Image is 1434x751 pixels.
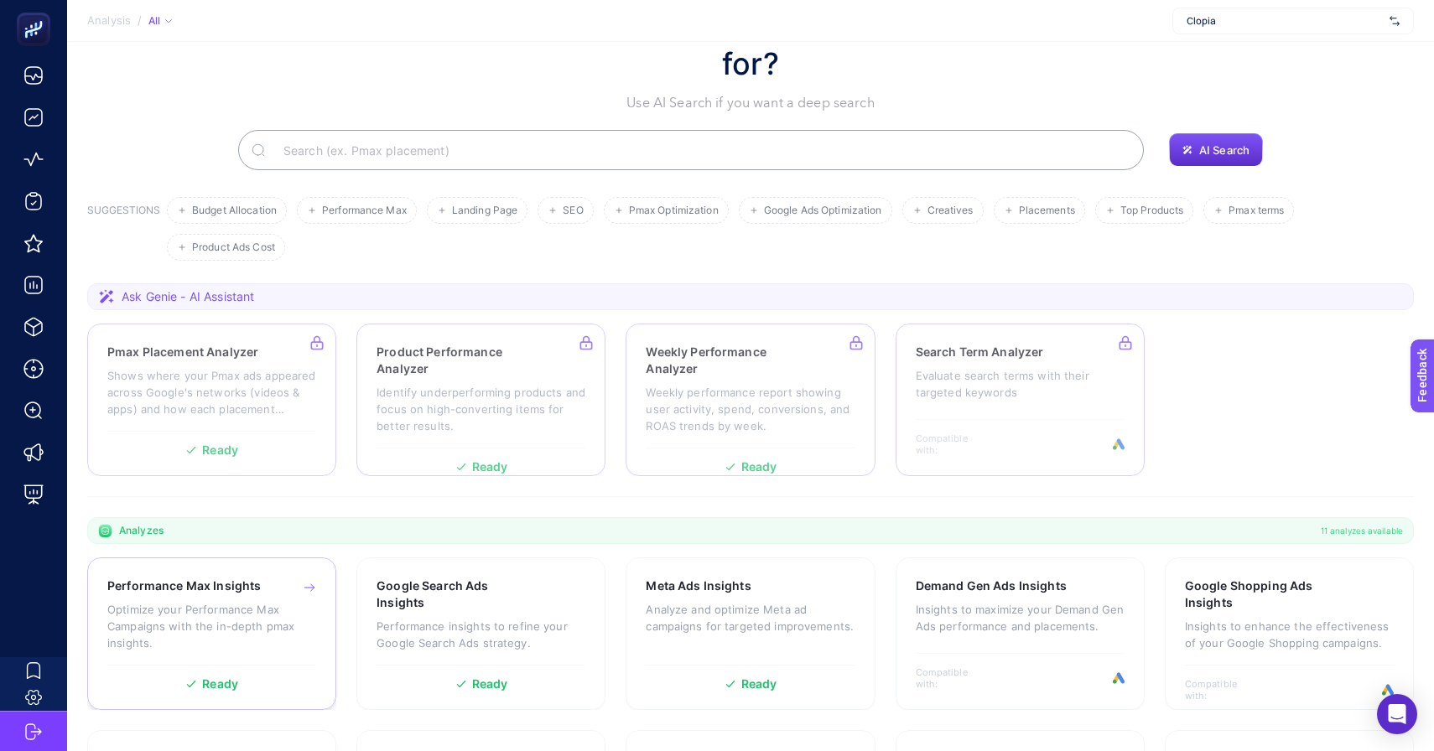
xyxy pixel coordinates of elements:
a: Performance Max InsightsOptimize your Performance Max Campaigns with the in-depth pmax insights.R... [87,557,336,710]
h3: Meta Ads Insights [646,577,751,594]
h3: Google Search Ads Insights [377,577,533,611]
h3: SUGGESTIONS [87,204,160,261]
span: Top Products [1120,205,1183,217]
span: Performance Max [322,205,407,217]
span: Creatives [927,205,974,217]
span: Compatible with: [916,666,991,690]
input: Search [270,127,1130,174]
p: Use AI Search if you want a deep search [340,93,1161,113]
div: Open Intercom Messenger [1377,694,1417,734]
span: Budget Allocation [192,205,277,217]
span: Analysis [87,14,131,28]
p: Analyze and optimize Meta ad campaigns for targeted improvements. [646,601,855,634]
p: Insights to enhance the effectiveness of your Google Shopping campaigns. [1185,618,1394,651]
span: Feedback [10,5,64,18]
span: Pmax terms [1229,205,1284,217]
span: Google Ads Optimization [764,205,882,217]
span: Placements [1019,205,1075,217]
span: AI Search [1199,143,1250,157]
span: SEO [563,205,583,217]
a: Meta Ads InsightsAnalyze and optimize Meta ad campaigns for targeted improvements.Ready [626,557,875,710]
a: Search Term AnalyzerEvaluate search terms with their targeted keywordsCompatible with: [896,324,1145,476]
span: Ready [472,678,508,690]
span: / [138,13,142,27]
span: Product Ads Cost [192,241,275,254]
a: Demand Gen Ads InsightsInsights to maximize your Demand Gen Ads performance and placements.Compat... [896,557,1145,710]
span: Ready [741,678,777,690]
p: Performance insights to refine your Google Search Ads strategy. [377,618,585,651]
a: Pmax Placement AnalyzerShows where your Pmax ads appeared across Google's networks (videos & apps... [87,324,336,476]
a: Product Performance AnalyzerIdentify underperforming products and focus on high-converting items ... [356,324,605,476]
a: Google Shopping Ads InsightsInsights to enhance the effectiveness of your Google Shopping campaig... [1165,557,1414,710]
span: Landing Page [452,205,517,217]
div: All [148,14,172,28]
span: Clopia [1187,14,1383,28]
img: svg%3e [1390,13,1400,29]
h3: Google Shopping Ads Insights [1185,577,1342,611]
a: Weekly Performance AnalyzerWeekly performance report showing user activity, spend, conversions, a... [626,324,875,476]
span: 11 analyzes available [1321,524,1403,537]
span: Analyzes [119,524,164,537]
button: AI Search [1169,133,1263,167]
h3: Demand Gen Ads Insights [916,577,1067,594]
span: Compatible with: [1185,678,1260,702]
p: Optimize your Performance Max Campaigns with the in-depth pmax insights. [107,601,316,651]
h3: Performance Max Insights [107,577,261,594]
span: Ready [202,678,238,690]
p: Insights to maximize your Demand Gen Ads performance and placements. [916,601,1125,634]
span: Ask Genie - AI Assistant [122,288,254,305]
a: Google Search Ads InsightsPerformance insights to refine your Google Search Ads strategy.Ready [356,557,605,710]
span: Pmax Optimization [629,205,719,217]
